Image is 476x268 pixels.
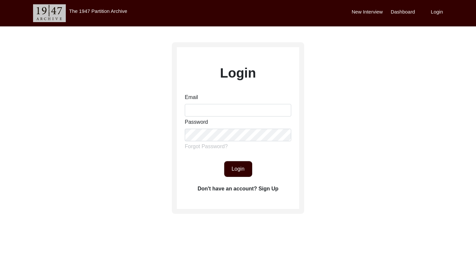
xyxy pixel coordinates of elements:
label: Dashboard [391,8,415,16]
img: header-logo.png [33,4,66,22]
label: The 1947 Partition Archive [69,8,127,14]
label: Don't have an account? Sign Up [198,185,279,193]
label: Email [185,93,198,101]
label: New Interview [352,8,383,16]
label: Login [220,63,256,83]
label: Password [185,118,208,126]
label: Login [431,8,443,16]
label: Forgot Password? [185,143,228,151]
button: Login [224,161,252,177]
